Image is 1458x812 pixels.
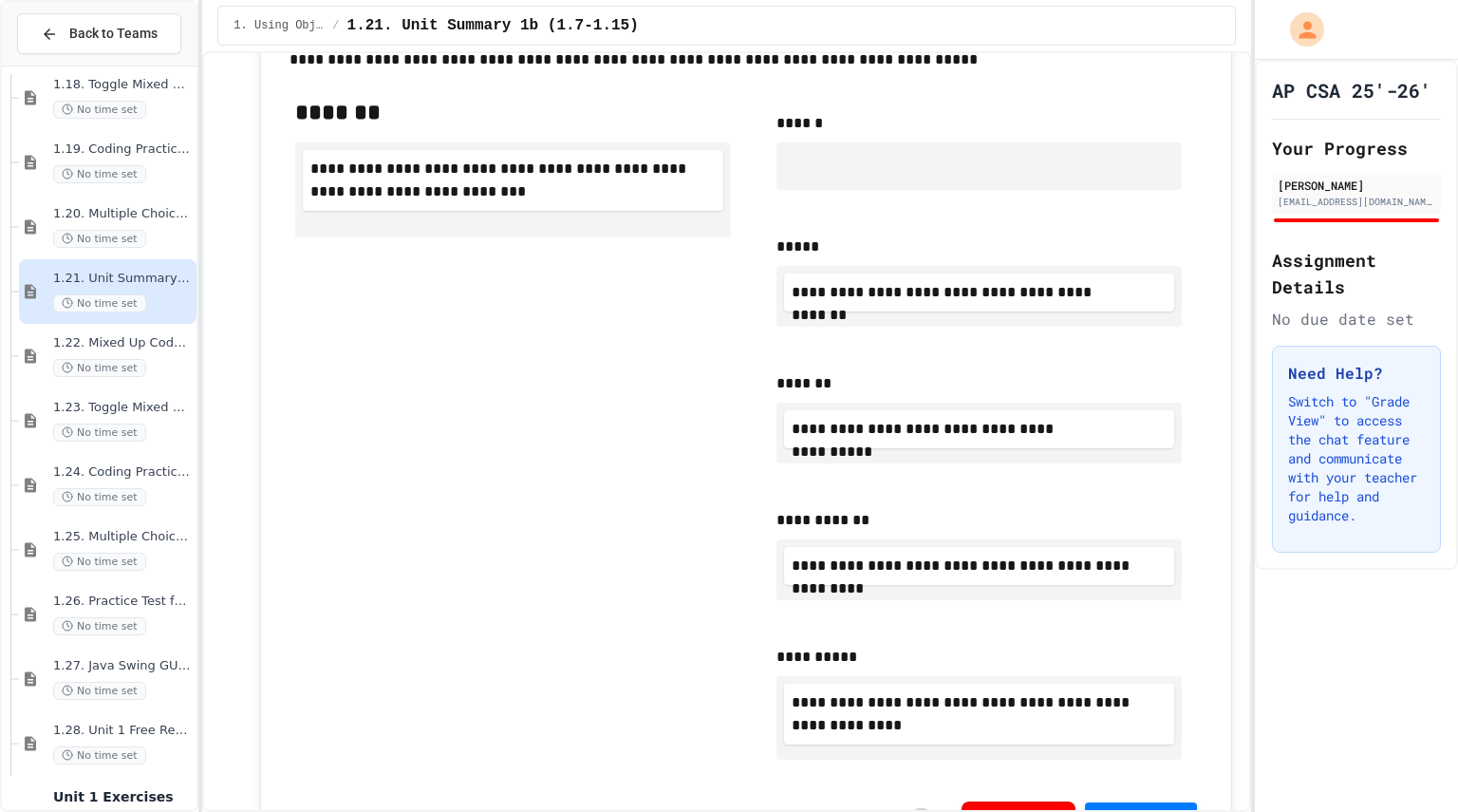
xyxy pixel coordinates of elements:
span: / [332,18,339,33]
span: No time set [53,294,146,312]
span: 1.21. Unit Summary 1b (1.7-1.15) [53,271,193,287]
span: 1.27. Java Swing GUIs (optional) [53,658,193,674]
span: No time set [53,488,146,506]
span: 1.19. Coding Practice 1a (1.1-1.6) [53,142,193,158]
span: 1.21. Unit Summary 1b (1.7-1.15) [347,14,639,37]
h1: AP CSA 25'-26' [1272,77,1431,104]
span: Back to Teams [69,24,158,44]
div: My Account [1270,8,1329,51]
div: No due date set [1272,308,1441,330]
span: No time set [53,746,146,765]
span: 1.22. Mixed Up Code Practice 1b (1.7-1.15) [53,335,193,351]
div: [EMAIL_ADDRESS][DOMAIN_NAME] [1278,195,1435,209]
span: 1.20. Multiple Choice Exercises for Unit 1a (1.1-1.6) [53,206,193,222]
span: No time set [53,359,146,377]
span: 1.18. Toggle Mixed Up or Write Code Practice 1.1-1.6 [53,77,193,93]
p: Switch to "Grade View" to access the chat feature and communicate with your teacher for help and ... [1288,392,1425,525]
span: 1.24. Coding Practice 1b (1.7-1.15) [53,464,193,481]
span: 1.23. Toggle Mixed Up or Write Code Practice 1b (1.7-1.15) [53,400,193,416]
span: No time set [53,553,146,571]
h3: Need Help? [1288,362,1425,385]
span: No time set [53,682,146,700]
button: Back to Teams [17,13,181,54]
span: 1.25. Multiple Choice Exercises for Unit 1b (1.9-1.15) [53,529,193,545]
span: No time set [53,424,146,442]
span: 1.26. Practice Test for Objects (1.12-1.14) [53,594,193,610]
span: No time set [53,230,146,248]
span: Unit 1 Exercises [53,788,193,805]
span: No time set [53,101,146,119]
span: No time set [53,617,146,635]
div: [PERSON_NAME] [1278,177,1435,194]
span: 1.28. Unit 1 Free Response Question (FRQ) Practice [53,723,193,739]
span: No time set [53,165,146,183]
h2: Your Progress [1272,135,1441,161]
span: 1. Using Objects and Methods [234,18,325,33]
h2: Assignment Details [1272,247,1441,300]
